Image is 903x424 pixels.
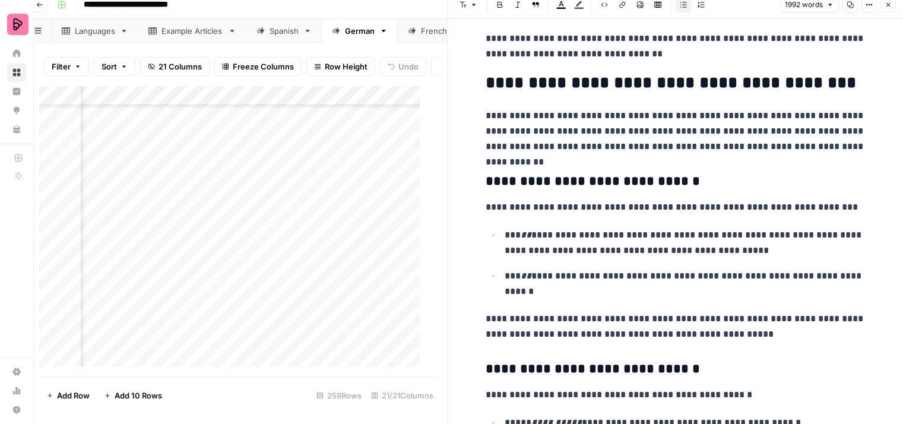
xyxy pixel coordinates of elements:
[7,400,26,419] button: Help + Support
[7,101,26,120] a: Opportunities
[102,61,117,72] span: Sort
[421,25,448,37] div: French
[44,57,89,76] button: Filter
[161,25,223,37] div: Example Articles
[345,25,375,37] div: German
[159,61,202,72] span: 21 Columns
[7,362,26,381] a: Settings
[306,57,375,76] button: Row Height
[52,19,138,43] a: Languages
[140,57,210,76] button: 21 Columns
[7,10,26,39] button: Workspace: Preply
[312,386,366,405] div: 259 Rows
[233,61,294,72] span: Freeze Columns
[75,25,115,37] div: Languages
[52,61,71,72] span: Filter
[115,390,162,401] span: Add 10 Rows
[322,19,398,43] a: German
[214,57,302,76] button: Freeze Columns
[7,63,26,82] a: Browse
[380,57,426,76] button: Undo
[7,82,26,101] a: Insights
[366,386,438,405] div: 21/21 Columns
[7,14,28,35] img: Preply Logo
[57,390,90,401] span: Add Row
[325,61,367,72] span: Row Height
[97,386,169,405] button: Add 10 Rows
[39,386,97,405] button: Add Row
[7,381,26,400] a: Usage
[7,120,26,139] a: Your Data
[270,25,299,37] div: Spanish
[246,19,322,43] a: Spanish
[398,19,471,43] a: French
[94,57,135,76] button: Sort
[7,44,26,63] a: Home
[398,61,419,72] span: Undo
[138,19,246,43] a: Example Articles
